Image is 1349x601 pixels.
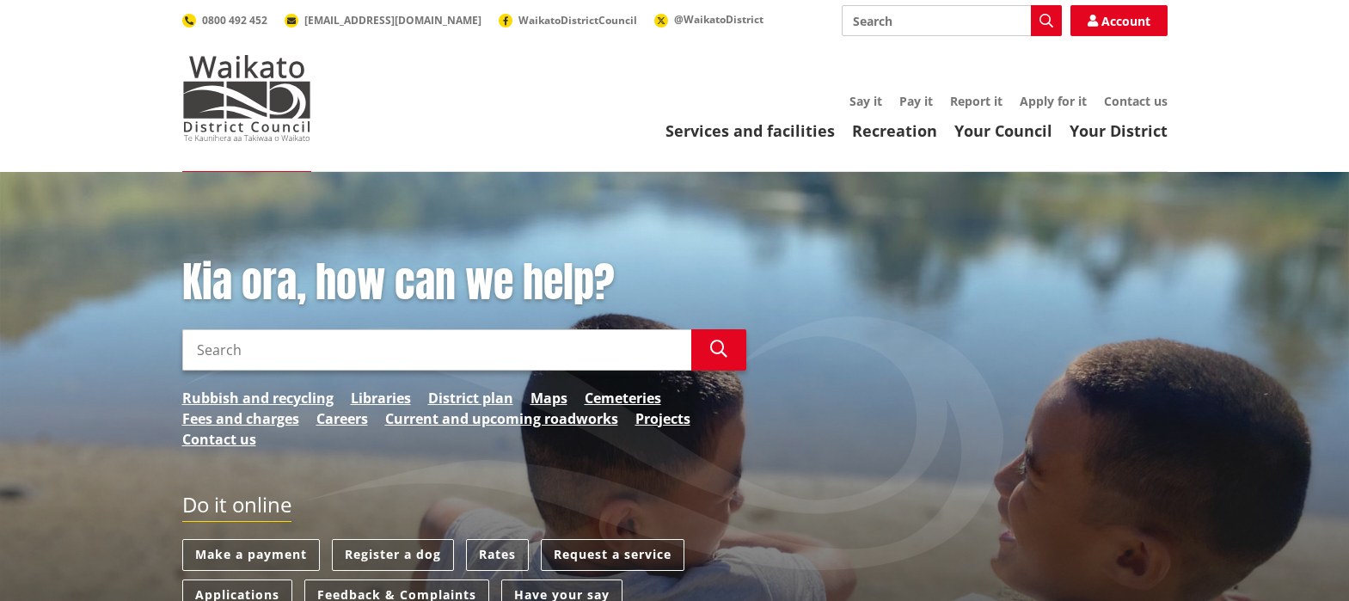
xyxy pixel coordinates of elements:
a: Report it [950,93,1003,109]
a: Maps [530,388,567,408]
a: Say it [849,93,882,109]
a: 0800 492 452 [182,13,267,28]
a: Careers [316,408,368,429]
a: Libraries [351,388,411,408]
a: Recreation [852,120,937,141]
img: Waikato District Council - Te Kaunihera aa Takiwaa o Waikato [182,55,311,141]
span: @WaikatoDistrict [674,12,763,27]
a: District plan [428,388,513,408]
h1: Kia ora, how can we help? [182,258,746,308]
a: [EMAIL_ADDRESS][DOMAIN_NAME] [285,13,481,28]
span: 0800 492 452 [202,13,267,28]
span: [EMAIL_ADDRESS][DOMAIN_NAME] [304,13,481,28]
input: Search input [182,329,691,371]
a: Request a service [541,539,684,571]
a: Current and upcoming roadworks [385,408,618,429]
a: Rubbish and recycling [182,388,334,408]
a: Pay it [899,93,933,109]
a: Your District [1070,120,1168,141]
a: Make a payment [182,539,320,571]
a: Your Council [954,120,1052,141]
a: Register a dog [332,539,454,571]
a: Apply for it [1020,93,1087,109]
a: Services and facilities [665,120,835,141]
input: Search input [842,5,1062,36]
a: @WaikatoDistrict [654,12,763,27]
a: Fees and charges [182,408,299,429]
a: Account [1070,5,1168,36]
a: Projects [635,408,690,429]
a: Rates [466,539,529,571]
a: WaikatoDistrictCouncil [499,13,637,28]
a: Contact us [182,429,256,450]
a: Contact us [1104,93,1168,109]
a: Cemeteries [585,388,661,408]
span: WaikatoDistrictCouncil [518,13,637,28]
h2: Do it online [182,493,291,523]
